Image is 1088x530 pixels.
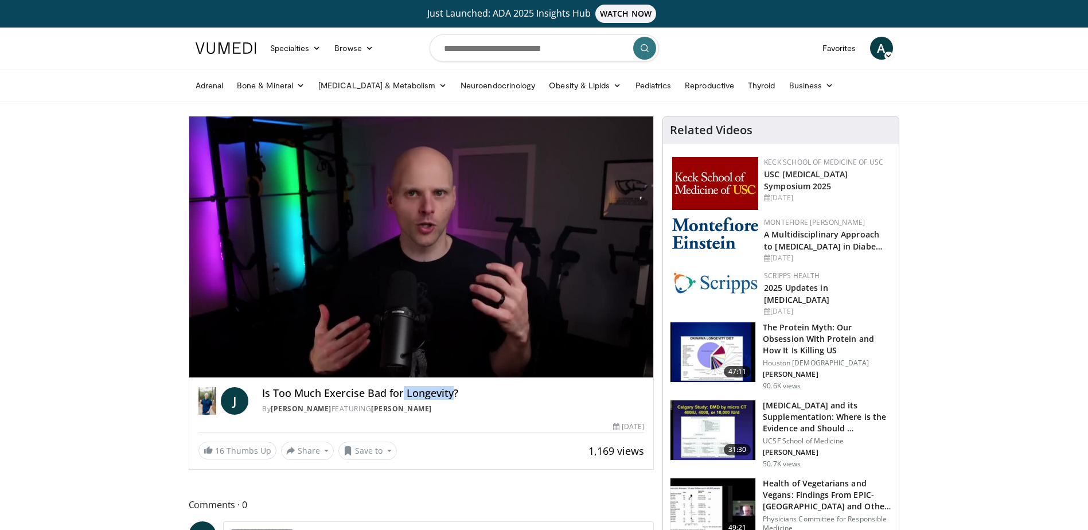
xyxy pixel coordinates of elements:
[197,5,891,23] a: Just Launched: ADA 2025 Insights HubWATCH NOW
[764,229,883,252] a: A Multidisciplinary Approach to [MEDICAL_DATA] in Diabe…
[430,34,659,62] input: Search topics, interventions
[724,444,751,455] span: 31:30
[670,400,892,469] a: 31:30 [MEDICAL_DATA] and its Supplementation: Where is the Evidence and Should … UCSF School of M...
[311,74,454,97] a: [MEDICAL_DATA] & Metabolism
[670,322,755,382] img: b7b8b05e-5021-418b-a89a-60a270e7cf82.150x105_q85_crop-smart_upscale.jpg
[764,271,820,280] a: Scripps Health
[763,358,892,368] p: Houston [DEMOGRAPHIC_DATA]
[670,123,752,137] h4: Related Videos
[741,74,782,97] a: Thyroid
[870,37,893,60] a: A
[763,370,892,379] p: [PERSON_NAME]
[672,157,758,210] img: 7b941f1f-d101-407a-8bfa-07bd47db01ba.png.150x105_q85_autocrop_double_scale_upscale_version-0.2.jpg
[542,74,628,97] a: Obesity & Lipids
[764,282,829,305] a: 2025 Updates in [MEDICAL_DATA]
[327,37,380,60] a: Browse
[782,74,841,97] a: Business
[595,5,656,23] span: WATCH NOW
[262,404,644,414] div: By FEATURING
[230,74,311,97] a: Bone & Mineral
[763,381,801,391] p: 90.6K views
[764,169,848,192] a: USC [MEDICAL_DATA] Symposium 2025
[670,322,892,391] a: 47:11 The Protein Myth: Our Obsession With Protein and How It Is Killing US Houston [DEMOGRAPHIC_...
[221,387,248,415] a: J
[763,478,892,512] h3: Health of Vegetarians and Vegans: Findings From EPIC-[GEOGRAPHIC_DATA] and Othe…
[189,497,654,512] span: Comments 0
[763,437,892,446] p: UCSF School of Medicine
[672,217,758,249] img: b0142b4c-93a1-4b58-8f91-5265c282693c.png.150x105_q85_autocrop_double_scale_upscale_version-0.2.png
[613,422,644,432] div: [DATE]
[764,253,890,263] div: [DATE]
[763,448,892,457] p: [PERSON_NAME]
[764,217,865,227] a: Montefiore [PERSON_NAME]
[189,74,231,97] a: Adrenal
[454,74,542,97] a: Neuroendocrinology
[198,387,217,415] img: Dr. Jordan Rennicke
[371,404,432,414] a: [PERSON_NAME]
[764,193,890,203] div: [DATE]
[678,74,741,97] a: Reproductive
[281,442,334,460] button: Share
[262,387,644,400] h4: Is Too Much Exercise Bad for Longevity?
[629,74,678,97] a: Pediatrics
[198,442,276,459] a: 16 Thumbs Up
[189,116,654,378] video-js: Video Player
[672,271,758,294] img: c9f2b0b7-b02a-4276-a72a-b0cbb4230bc1.jpg.150x105_q85_autocrop_double_scale_upscale_version-0.2.jpg
[816,37,863,60] a: Favorites
[763,322,892,356] h3: The Protein Myth: Our Obsession With Protein and How It Is Killing US
[263,37,328,60] a: Specialties
[763,459,801,469] p: 50.7K views
[670,400,755,460] img: 4bb25b40-905e-443e-8e37-83f056f6e86e.150x105_q85_crop-smart_upscale.jpg
[588,444,644,458] span: 1,169 views
[764,306,890,317] div: [DATE]
[215,445,224,456] span: 16
[763,400,892,434] h3: [MEDICAL_DATA] and its Supplementation: Where is the Evidence and Should …
[764,157,883,167] a: Keck School of Medicine of USC
[338,442,397,460] button: Save to
[271,404,332,414] a: [PERSON_NAME]
[196,42,256,54] img: VuMedi Logo
[724,366,751,377] span: 47:11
